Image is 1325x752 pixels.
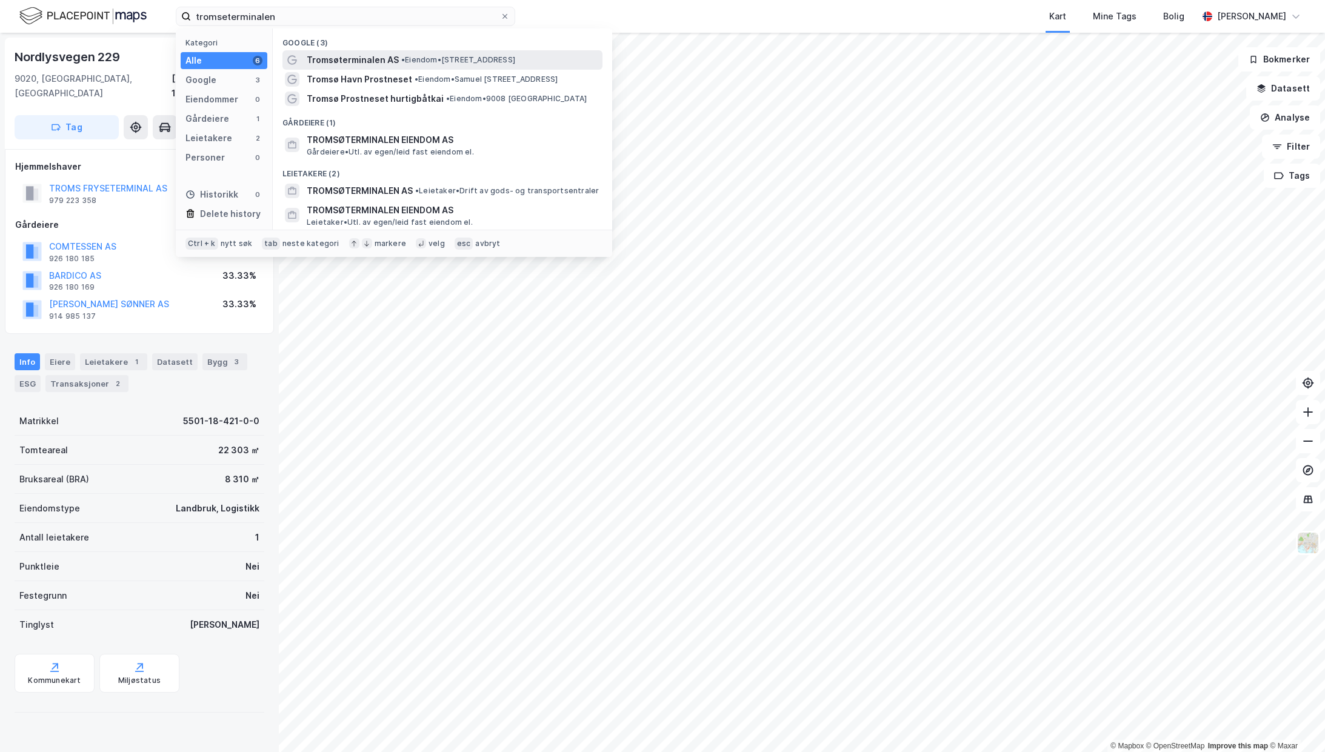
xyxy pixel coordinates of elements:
[19,443,68,458] div: Tomteareal
[253,95,262,104] div: 0
[1110,742,1144,750] a: Mapbox
[222,268,256,283] div: 33.33%
[49,311,96,321] div: 914 985 137
[190,617,259,632] div: [PERSON_NAME]
[202,353,247,370] div: Bygg
[401,55,515,65] span: Eiendom • [STREET_ADDRESS]
[429,239,445,248] div: velg
[49,254,95,264] div: 926 180 185
[185,187,238,202] div: Historikk
[1146,742,1205,750] a: OpenStreetMap
[1250,105,1320,130] button: Analyse
[307,203,598,218] span: TROMSØTERMINALEN EIENDOM AS
[176,501,259,516] div: Landbruk, Logistikk
[183,414,259,428] div: 5501-18-421-0-0
[49,196,96,205] div: 979 223 358
[307,218,473,227] span: Leietaker • Utl. av egen/leid fast eiendom el.
[15,353,40,370] div: Info
[19,472,89,487] div: Bruksareal (BRA)
[118,676,161,685] div: Miljøstatus
[15,72,172,101] div: 9020, [GEOGRAPHIC_DATA], [GEOGRAPHIC_DATA]
[130,356,142,368] div: 1
[415,75,558,84] span: Eiendom • Samuel [STREET_ADDRESS]
[185,111,229,126] div: Gårdeiere
[1163,9,1184,24] div: Bolig
[225,472,259,487] div: 8 310 ㎡
[19,501,80,516] div: Eiendomstype
[185,38,267,47] div: Kategori
[245,588,259,603] div: Nei
[185,53,202,68] div: Alle
[253,114,262,124] div: 1
[185,73,216,87] div: Google
[19,617,54,632] div: Tinglyst
[1208,742,1268,750] a: Improve this map
[15,218,264,232] div: Gårdeiere
[415,186,599,196] span: Leietaker • Drift av gods- og transportsentraler
[222,297,256,311] div: 33.33%
[262,238,280,250] div: tab
[415,75,418,84] span: •
[253,75,262,85] div: 3
[273,108,612,130] div: Gårdeiere (1)
[19,530,89,545] div: Antall leietakere
[45,375,128,392] div: Transaksjoner
[455,238,473,250] div: esc
[191,7,500,25] input: Søk på adresse, matrikkel, gårdeiere, leietakere eller personer
[446,94,587,104] span: Eiendom • 9008 [GEOGRAPHIC_DATA]
[273,159,612,181] div: Leietakere (2)
[273,28,612,50] div: Google (3)
[245,559,259,574] div: Nei
[15,375,41,392] div: ESG
[1264,694,1325,752] div: Kontrollprogram for chat
[1262,135,1320,159] button: Filter
[185,150,225,165] div: Personer
[307,72,412,87] span: Tromsø Havn Prostneset
[1297,531,1320,554] img: Z
[307,133,598,147] span: TROMSØTERMINALEN EIENDOM AS
[185,92,238,107] div: Eiendommer
[446,94,450,103] span: •
[1264,164,1320,188] button: Tags
[307,184,413,198] span: TROMSØTERMINALEN AS
[49,282,95,292] div: 926 180 169
[80,353,147,370] div: Leietakere
[1264,694,1325,752] iframe: Chat Widget
[15,115,119,139] button: Tag
[253,133,262,143] div: 2
[253,153,262,162] div: 0
[15,47,122,67] div: Nordlysvegen 229
[1246,76,1320,101] button: Datasett
[28,676,81,685] div: Kommunekart
[307,147,474,157] span: Gårdeiere • Utl. av egen/leid fast eiendom el.
[475,239,500,248] div: avbryt
[375,239,406,248] div: markere
[19,559,59,574] div: Punktleie
[19,588,67,603] div: Festegrunn
[307,53,399,67] span: Tromsøterminalen AS
[307,92,444,106] span: Tromsø Prostneset hurtigbåtkai
[218,443,259,458] div: 22 303 ㎡
[1217,9,1286,24] div: [PERSON_NAME]
[19,414,59,428] div: Matrikkel
[230,356,242,368] div: 3
[401,55,405,64] span: •
[152,353,198,370] div: Datasett
[185,238,218,250] div: Ctrl + k
[253,190,262,199] div: 0
[221,239,253,248] div: nytt søk
[112,378,124,390] div: 2
[15,159,264,174] div: Hjemmelshaver
[282,239,339,248] div: neste kategori
[1049,9,1066,24] div: Kart
[19,5,147,27] img: logo.f888ab2527a4732fd821a326f86c7f29.svg
[185,131,232,145] div: Leietakere
[415,186,419,195] span: •
[255,530,259,545] div: 1
[172,72,264,101] div: [GEOGRAPHIC_DATA], 18/421
[200,207,261,221] div: Delete history
[1238,47,1320,72] button: Bokmerker
[45,353,75,370] div: Eiere
[1093,9,1136,24] div: Mine Tags
[253,56,262,65] div: 6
